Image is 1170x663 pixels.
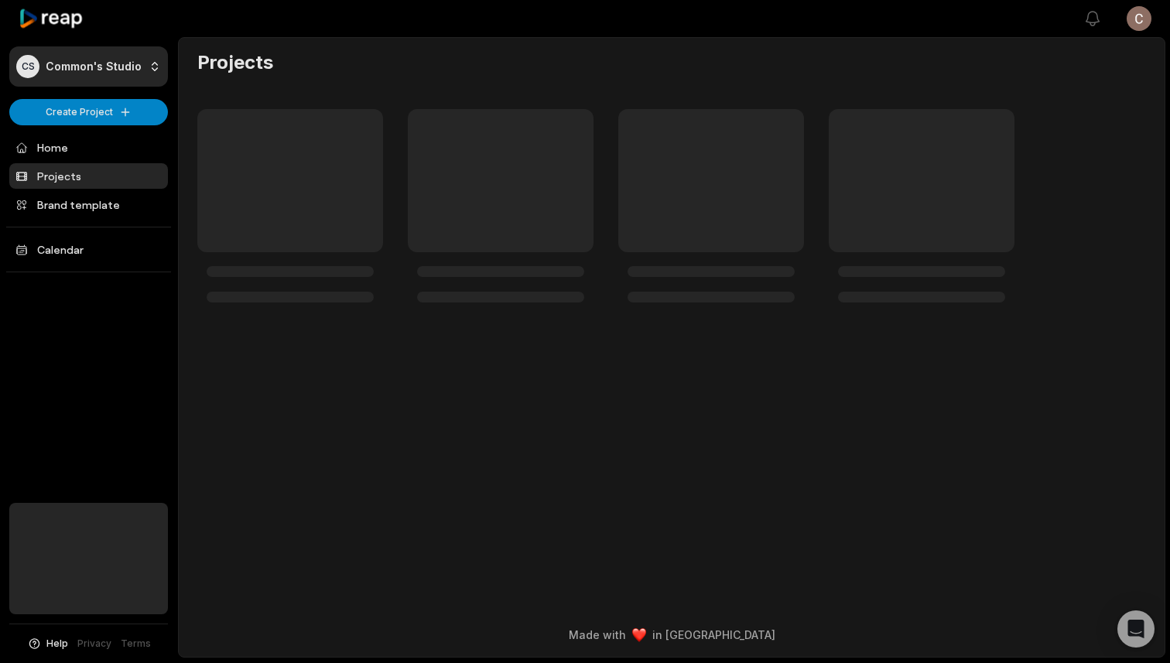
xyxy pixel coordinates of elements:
a: Brand template [9,192,168,217]
button: Help [27,637,68,651]
img: heart emoji [632,628,646,642]
a: Privacy [77,637,111,651]
p: Common's Studio [46,60,142,73]
span: Help [46,637,68,651]
a: Home [9,135,168,160]
h2: Projects [197,50,273,75]
div: Open Intercom Messenger [1117,610,1155,648]
button: Create Project [9,99,168,125]
a: Calendar [9,237,168,262]
a: Terms [121,637,151,651]
a: Projects [9,163,168,189]
div: CS [16,55,39,78]
div: Made with in [GEOGRAPHIC_DATA] [193,627,1151,643]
